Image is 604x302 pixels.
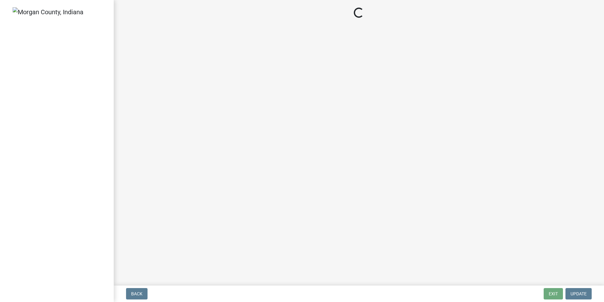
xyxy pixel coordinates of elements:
[126,288,148,299] button: Back
[13,7,83,17] img: Morgan County, Indiana
[565,288,592,299] button: Update
[544,288,563,299] button: Exit
[131,291,142,296] span: Back
[571,291,587,296] span: Update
